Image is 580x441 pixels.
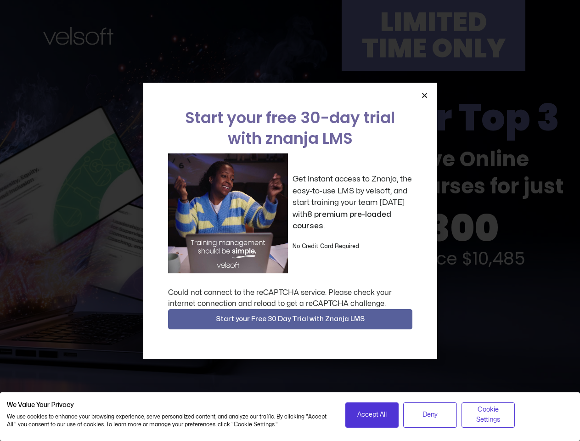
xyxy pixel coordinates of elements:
strong: 8 premium pre-loaded courses [293,210,391,230]
button: Deny all cookies [403,402,457,428]
h2: Start your free 30-day trial with znanja LMS [168,107,412,149]
button: Accept all cookies [345,402,399,428]
button: Adjust cookie preferences [462,402,515,428]
h2: We Value Your Privacy [7,401,332,409]
div: Could not connect to the reCAPTCHA service. Please check your internet connection and reload to g... [168,287,412,309]
button: Start your Free 30 Day Trial with Znanja LMS [168,309,412,329]
span: Start your Free 30 Day Trial with Znanja LMS [216,314,365,325]
span: Deny [422,410,438,420]
strong: No Credit Card Required [293,243,359,249]
p: We use cookies to enhance your browsing experience, serve personalized content, and analyze our t... [7,413,332,429]
img: a woman sitting at her laptop dancing [168,153,288,273]
p: Get instant access to Znanja, the easy-to-use LMS by velsoft, and start training your team [DATE]... [293,173,412,232]
a: Close [421,92,428,99]
span: Cookie Settings [467,405,509,425]
span: Accept All [357,410,387,420]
